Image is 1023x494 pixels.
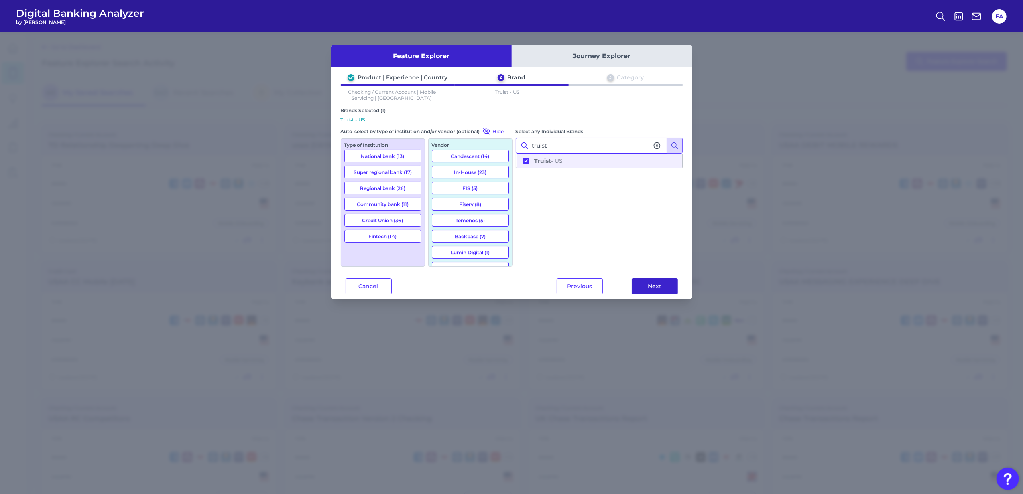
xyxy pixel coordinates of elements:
[432,214,509,227] button: Temenos (5)
[432,246,509,259] button: Lumin Digital (1)
[341,117,683,123] p: Truist - US
[516,138,683,154] input: Search Individual Brands
[344,166,421,178] button: Super regional bank (17)
[432,198,509,211] button: Fiserv (8)
[480,127,504,135] button: Hide
[432,166,509,178] button: In-House (23)
[997,468,1019,490] button: Open Resource Center
[432,150,509,162] button: Candescent (14)
[534,157,563,164] span: - US
[432,262,509,275] button: Q2eBanking (10)
[344,142,421,148] div: Type of Institution
[992,9,1007,24] button: FA
[432,230,509,243] button: Backbase (7)
[607,74,614,81] div: 3
[344,150,421,162] button: National bank (13)
[344,214,421,227] button: Credit Union (36)
[16,7,144,19] span: Digital Banking Analyzer
[346,278,392,294] button: Cancel
[516,128,584,134] label: Select any Individual Brands
[617,74,644,81] div: Category
[341,127,513,135] div: Auto-select by type of institution and/or vendor (optional)
[432,182,509,194] button: FIS (5)
[432,142,509,148] div: Vendor
[341,107,683,113] div: Brands Selected (1)
[331,45,512,67] button: Feature Explorer
[557,278,603,294] button: Previous
[344,198,421,211] button: Community bank (11)
[508,74,526,81] div: Brand
[341,89,443,101] p: Checking / Current Account | Mobile Servicing | [GEOGRAPHIC_DATA]
[632,278,678,294] button: Next
[512,45,692,67] button: Journey Explorer
[534,157,551,164] b: Truist
[517,154,682,168] button: Truist- US
[344,230,421,243] button: Fintech (14)
[358,74,447,81] div: Product | Experience | Country
[16,19,144,25] span: by [PERSON_NAME]
[498,74,504,81] div: 2
[344,182,421,194] button: Regional bank (26)
[456,89,559,101] p: Truist - US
